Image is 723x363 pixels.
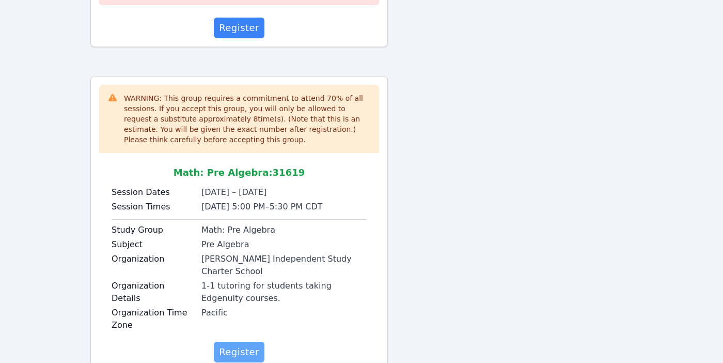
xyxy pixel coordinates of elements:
[201,253,367,278] div: [PERSON_NAME] Independent Study Charter School
[201,280,367,305] div: 1-1 tutoring for students taking Edgenuity courses.
[112,201,195,213] label: Session Times
[112,307,195,331] label: Organization Time Zone
[219,21,259,35] span: Register
[201,201,367,213] li: [DATE] 5:00 PM 5:30 PM CDT
[174,167,305,178] span: Math: Pre Algebra : 31619
[112,224,195,236] label: Study Group
[201,238,367,251] div: Pre Algebra
[201,187,266,197] span: [DATE] – [DATE]
[214,342,264,362] button: Register
[201,307,367,319] div: Pacific
[112,186,195,199] label: Session Dates
[112,238,195,251] label: Subject
[112,280,195,305] label: Organization Details
[265,202,270,211] span: –
[124,93,371,145] div: WARNING: This group requires a commitment to attend 70 % of all sessions. If you accept this grou...
[219,345,259,359] span: Register
[214,18,264,38] button: Register
[201,224,367,236] div: Math: Pre Algebra
[112,253,195,265] label: Organization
